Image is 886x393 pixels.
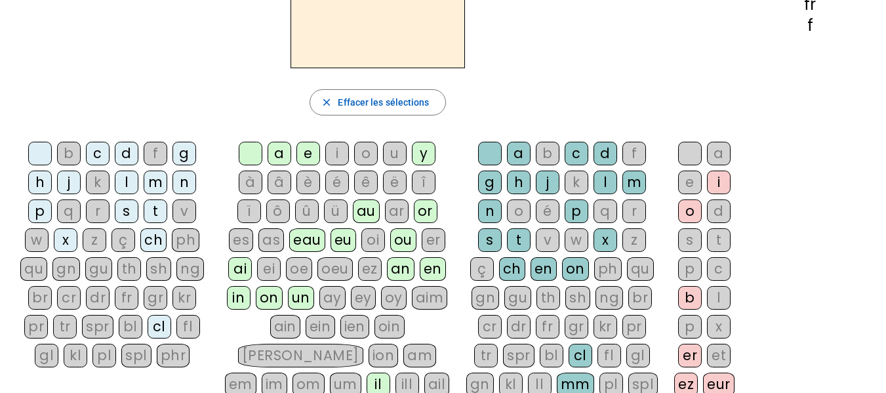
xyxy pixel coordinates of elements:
[229,228,253,252] div: es
[28,199,52,223] div: p
[628,286,652,310] div: br
[385,199,409,223] div: ar
[321,96,332,108] mat-icon: close
[565,199,588,223] div: p
[478,228,502,252] div: s
[707,199,731,223] div: d
[536,142,559,165] div: b
[325,171,349,194] div: é
[707,257,731,281] div: c
[28,286,52,310] div: br
[507,142,531,165] div: a
[86,171,110,194] div: k
[387,257,414,281] div: an
[331,228,356,252] div: eu
[258,228,284,252] div: as
[237,199,261,223] div: ï
[597,344,621,367] div: fl
[86,142,110,165] div: c
[172,142,196,165] div: g
[111,228,135,252] div: ç
[622,228,646,252] div: z
[412,142,435,165] div: y
[144,199,167,223] div: t
[707,142,731,165] div: a
[52,257,80,281] div: gn
[678,315,702,339] div: p
[540,344,563,367] div: bl
[354,171,378,194] div: ê
[228,257,252,281] div: ai
[289,228,325,252] div: eau
[310,89,445,115] button: Effacer les sélections
[594,315,617,339] div: kr
[626,344,650,367] div: gl
[306,315,335,339] div: ein
[707,344,731,367] div: et
[172,228,199,252] div: ph
[82,315,113,339] div: spr
[117,257,141,281] div: th
[64,344,87,367] div: kl
[57,142,81,165] div: b
[381,286,407,310] div: oy
[594,171,617,194] div: l
[140,228,167,252] div: ch
[340,315,370,339] div: ien
[176,257,204,281] div: ng
[28,171,52,194] div: h
[390,228,416,252] div: ou
[119,315,142,339] div: bl
[622,199,646,223] div: r
[678,199,702,223] div: o
[83,228,106,252] div: z
[121,344,151,367] div: spl
[227,286,251,310] div: in
[295,199,319,223] div: û
[536,315,559,339] div: fr
[351,286,376,310] div: ey
[239,171,262,194] div: à
[338,94,429,110] span: Effacer les sélections
[325,142,349,165] div: i
[678,286,702,310] div: b
[85,257,112,281] div: gu
[35,344,58,367] div: gl
[565,142,588,165] div: c
[238,344,363,367] div: [PERSON_NAME]
[707,315,731,339] div: x
[478,171,502,194] div: g
[146,257,171,281] div: sh
[374,315,405,339] div: oin
[266,199,290,223] div: ô
[562,257,589,281] div: on
[296,171,320,194] div: è
[565,228,588,252] div: w
[361,228,385,252] div: oi
[478,315,502,339] div: cr
[565,286,590,310] div: sh
[115,142,138,165] div: d
[172,286,196,310] div: kr
[478,199,502,223] div: n
[268,171,291,194] div: â
[507,228,531,252] div: t
[324,199,348,223] div: ü
[317,257,353,281] div: oeu
[256,286,283,310] div: on
[422,228,445,252] div: er
[369,344,399,367] div: ion
[403,344,436,367] div: am
[536,286,560,310] div: th
[53,315,77,339] div: tr
[622,315,646,339] div: pr
[148,315,171,339] div: cl
[707,171,731,194] div: i
[115,171,138,194] div: l
[499,257,525,281] div: ch
[57,286,81,310] div: cr
[270,315,301,339] div: ain
[707,286,731,310] div: l
[86,199,110,223] div: r
[594,228,617,252] div: x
